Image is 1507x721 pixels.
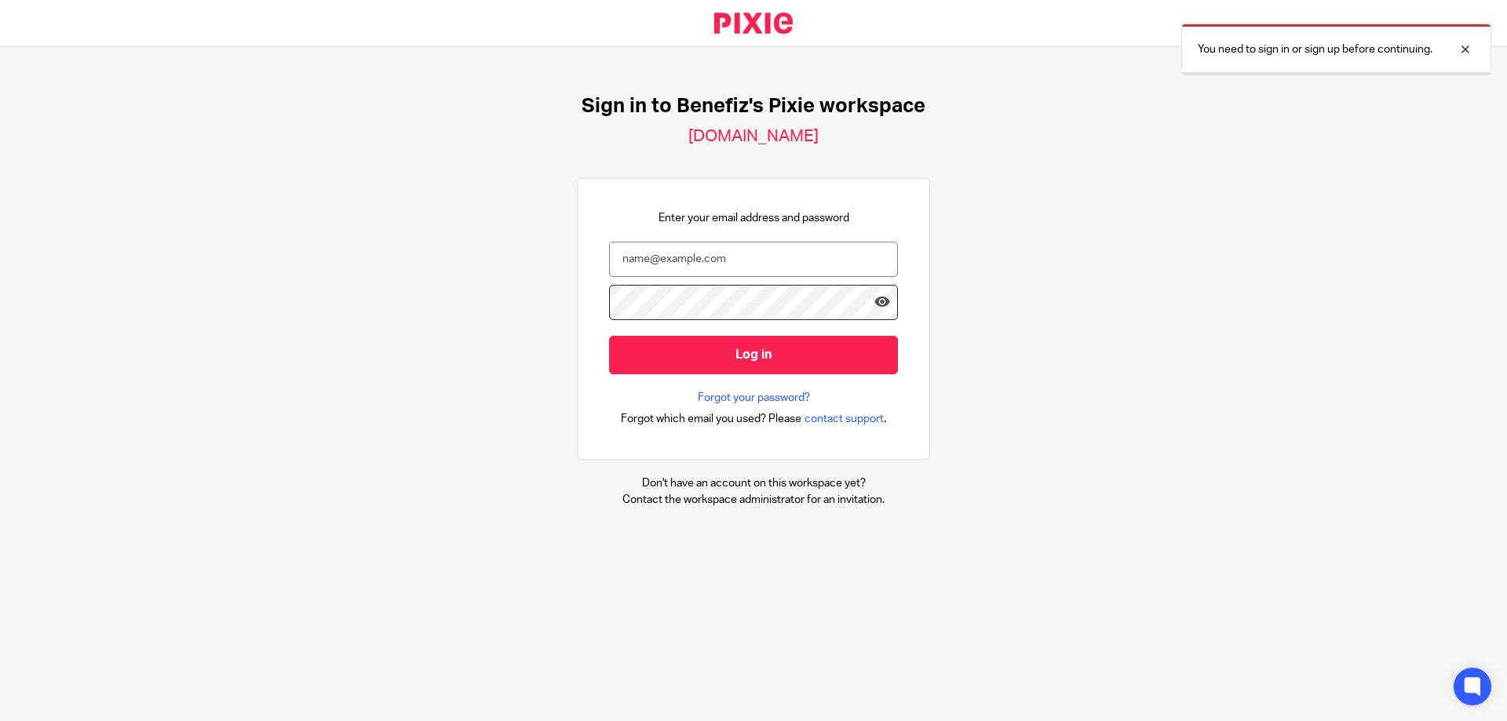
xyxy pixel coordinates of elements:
span: Forgot which email you used? Please [621,411,801,427]
span: contact support [805,411,884,427]
p: Enter your email address and password [659,210,849,226]
p: You need to sign in or sign up before continuing. [1198,42,1432,57]
div: . [621,410,887,428]
h1: Sign in to Benefiz's Pixie workspace [582,94,925,118]
p: Contact the workspace administrator for an invitation. [622,492,885,508]
input: Log in [609,336,898,374]
input: name@example.com [609,242,898,277]
p: Don't have an account on this workspace yet? [622,475,885,491]
h2: [DOMAIN_NAME] [688,126,819,147]
a: Forgot your password? [698,390,810,406]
